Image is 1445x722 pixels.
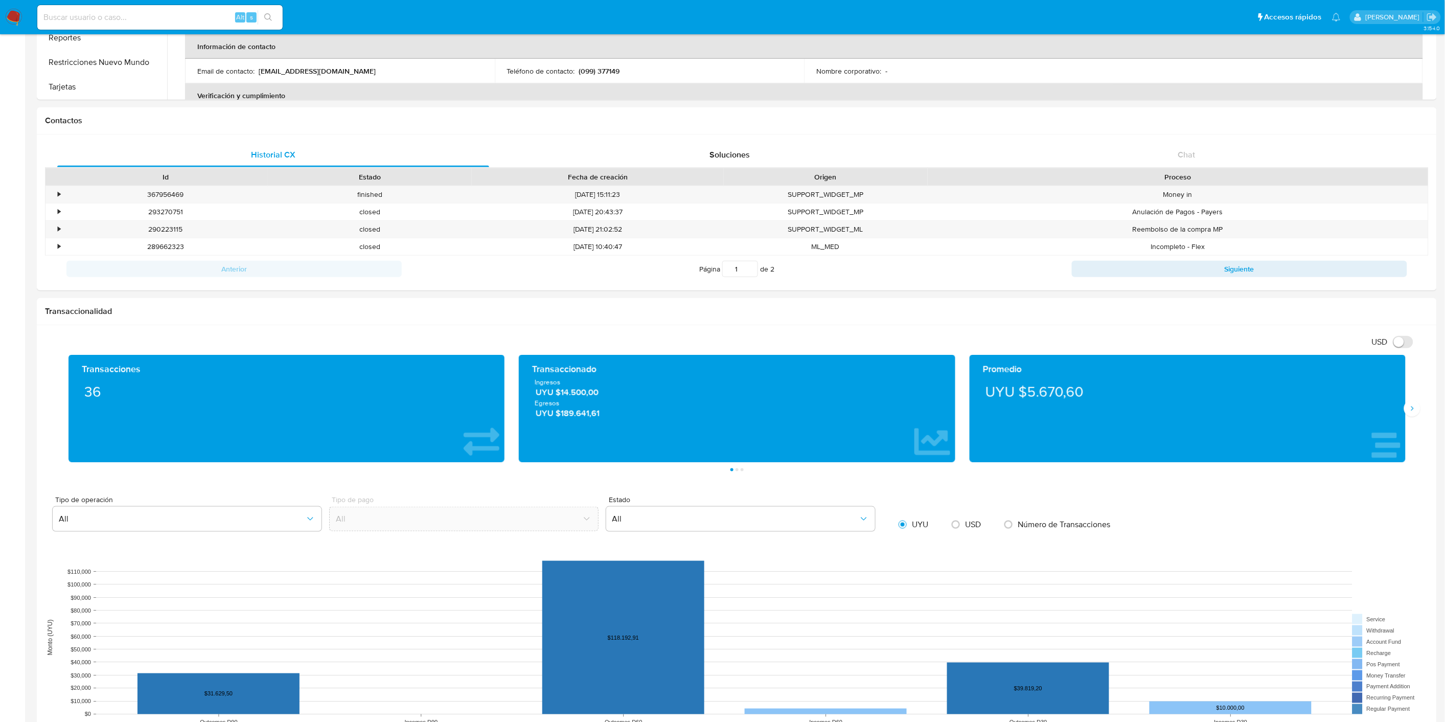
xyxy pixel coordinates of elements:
p: Email de contacto : [197,66,255,76]
div: 293270751 [63,204,268,220]
button: search-icon [258,10,279,25]
div: finished [268,186,472,203]
div: SUPPORT_WIDGET_MP [724,204,928,220]
div: • [58,207,60,217]
div: Proceso [935,172,1421,182]
div: [DATE] 21:02:52 [472,221,723,238]
div: • [58,224,60,234]
p: Teléfono de contacto : [507,66,575,76]
span: s [250,12,253,22]
div: • [58,190,60,199]
div: Fecha de creación [479,172,716,182]
th: Verificación y cumplimiento [185,83,1423,108]
a: Notificaciones [1332,13,1341,21]
div: Money in [928,186,1428,203]
div: Estado [275,172,465,182]
div: Id [71,172,261,182]
h1: Contactos [45,116,1429,126]
div: [DATE] 20:43:37 [472,204,723,220]
h1: Transaccionalidad [45,306,1429,317]
button: Anterior [66,261,402,277]
div: [DATE] 15:11:23 [472,186,723,203]
div: closed [268,204,472,220]
input: Buscar usuario o caso... [37,11,283,24]
span: Alt [236,12,244,22]
p: Nombre corporativo : [816,66,881,76]
div: 290223115 [63,221,268,238]
button: Tarjetas [39,75,167,99]
p: - [885,66,887,76]
div: SUPPORT_WIDGET_ML [724,221,928,238]
div: SUPPORT_WIDGET_MP [724,186,928,203]
div: closed [268,221,472,238]
p: gregorio.negri@mercadolibre.com [1365,12,1423,22]
span: Soluciones [709,149,750,161]
div: Origen [731,172,921,182]
div: Incompleto - Flex [928,238,1428,255]
button: Reportes [39,26,167,50]
div: 367956469 [63,186,268,203]
div: 289662323 [63,238,268,255]
div: closed [268,238,472,255]
span: Chat [1178,149,1195,161]
a: Salir [1427,12,1437,22]
th: Información de contacto [185,34,1423,59]
p: (099) 377149 [579,66,620,76]
div: Reembolso de la compra MP [928,221,1428,238]
span: 2 [770,264,774,274]
div: [DATE] 10:40:47 [472,238,723,255]
div: ML_MED [724,238,928,255]
button: Siguiente [1072,261,1407,277]
span: Historial CX [251,149,295,161]
p: [EMAIL_ADDRESS][DOMAIN_NAME] [259,66,376,76]
div: • [58,242,60,252]
span: Accesos rápidos [1265,12,1322,22]
span: 3.154.0 [1424,24,1440,32]
button: Restricciones Nuevo Mundo [39,50,167,75]
div: Anulación de Pagos - Payers [928,204,1428,220]
span: Página de [699,261,774,277]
